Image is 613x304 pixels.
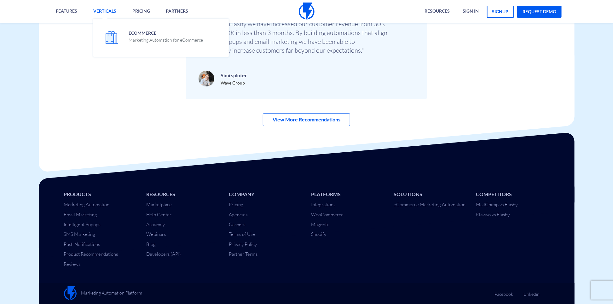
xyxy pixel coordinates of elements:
a: View More Recommendations [263,113,350,126]
a: Email Marketing [64,212,97,218]
img: Flashy [64,286,77,301]
li: Products [64,191,137,198]
p: "Thanks to Flashy we have increased our customer revenue from 30K to over 300K in less than 3 mon... [199,20,388,55]
a: request demo [517,6,562,18]
p: Marketing Automation for eCommerce [129,37,203,43]
a: Push Notifications [64,241,100,247]
a: MailChimp vs Flashy [476,202,518,208]
a: Linkedin [523,286,540,297]
a: Integrations [311,202,335,208]
a: Shopify [311,231,326,237]
a: Careers [229,221,245,227]
a: Klaviyo vs Flashy [476,212,510,218]
a: Developers (API) [146,251,181,257]
a: Pricing [229,202,243,208]
li: Company [229,191,302,198]
a: Privacy Policy [229,241,257,247]
a: Marketing Automation Platform [64,286,142,301]
li: Competitors [476,191,549,198]
a: Reviews [64,261,81,267]
a: Help Center [146,212,171,218]
a: Facebook [494,286,513,297]
span: Wave Group [221,80,245,85]
a: Terms of Use [229,231,255,237]
a: Partner Terms [229,251,257,257]
a: WooCommerce [311,212,344,218]
a: eCommerceMarketing Automation for eCommerce [98,24,224,52]
a: Intelligent Popups [64,221,101,227]
a: eCommerce Marketing Automation [394,202,466,208]
a: Agencies [229,212,247,218]
li: Resources [146,191,219,198]
a: Blog [146,241,156,247]
a: Marketing Automation [64,202,110,208]
p: Simi sploter [221,71,247,80]
a: Academy [146,221,165,227]
a: Marketplace [146,202,172,208]
a: Webinars [146,231,166,237]
a: signup [487,6,514,18]
li: Solutions [394,191,467,198]
li: Platforms [311,191,384,198]
a: SMS Marketing [64,231,95,237]
a: Magento [311,221,329,227]
span: eCommerce [129,28,203,43]
a: Product Recommendations [64,251,118,257]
